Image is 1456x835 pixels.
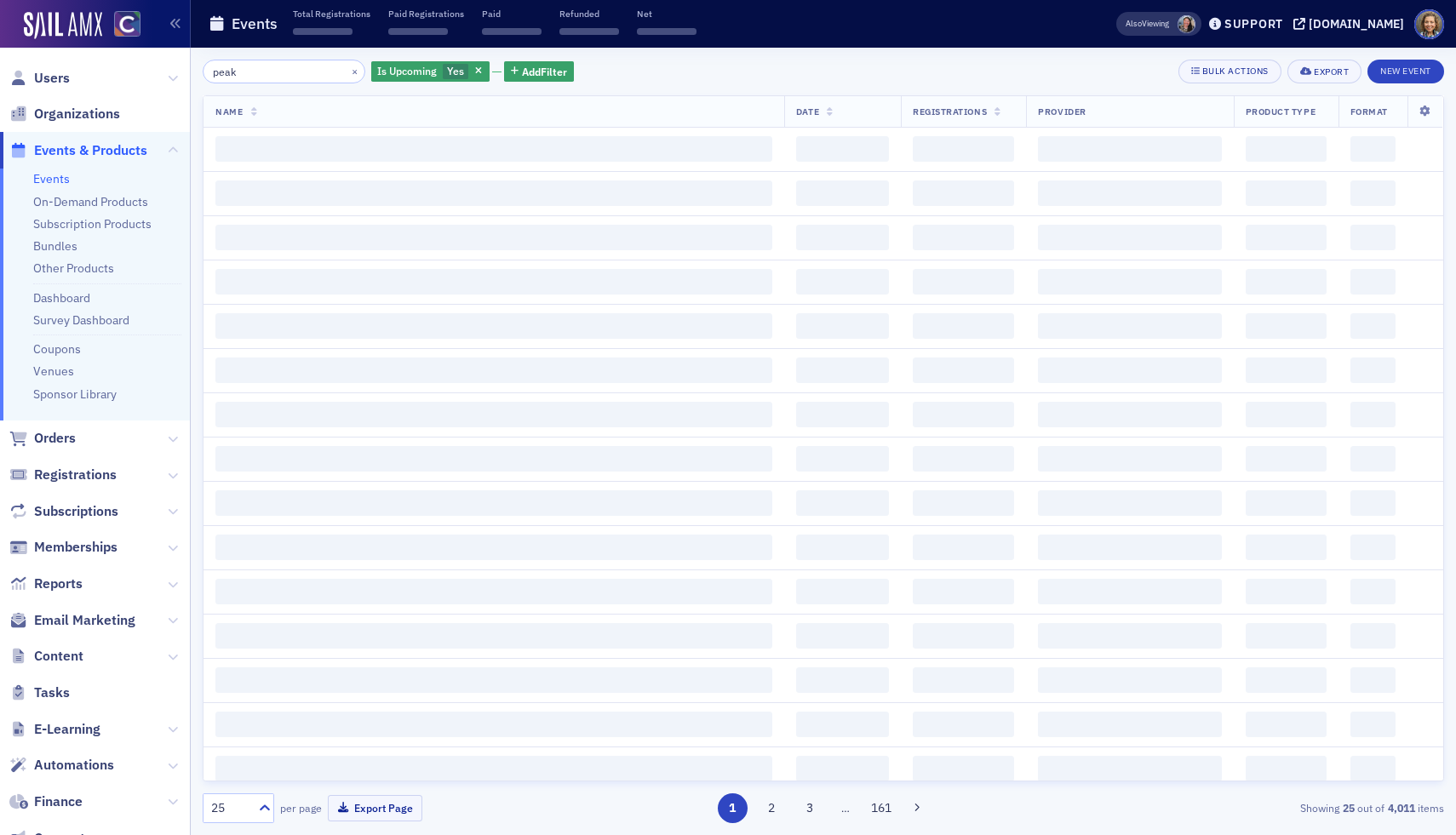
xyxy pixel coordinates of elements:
span: ‌ [1246,756,1327,781]
span: ‌ [913,535,1014,560]
div: Support [1224,16,1283,31]
span: Name [215,106,243,117]
span: ‌ [796,623,889,649]
strong: 4,011 [1384,800,1418,815]
span: ‌ [1038,535,1221,560]
span: ‌ [913,269,1014,295]
a: Events & Products [9,141,147,160]
span: ‌ [215,225,772,250]
span: ‌ [1038,402,1221,427]
span: ‌ [1038,269,1221,295]
button: AddFilter [504,61,574,83]
span: ‌ [1246,225,1327,250]
a: Coupons [33,341,81,357]
img: SailAMX [114,11,140,37]
button: Bulk Actions [1178,60,1281,83]
a: Email Marketing [9,611,135,630]
span: Finance [34,792,83,811]
span: Provider [1038,106,1086,117]
span: ‌ [796,667,889,693]
span: Tiffany Carson [1178,15,1195,33]
span: ‌ [1246,402,1327,427]
span: ‌ [215,180,772,206]
span: Product Type [1246,106,1316,117]
span: ‌ [1038,667,1221,693]
a: Content [9,647,83,666]
a: Subscription Products [33,216,152,232]
span: ‌ [796,357,889,383]
span: ‌ [215,535,772,560]
span: ‌ [637,28,696,35]
span: Users [34,69,70,88]
span: ‌ [1038,180,1221,206]
span: Email Marketing [34,611,135,630]
span: ‌ [913,225,1014,250]
span: ‌ [913,712,1014,737]
span: ‌ [913,357,1014,383]
span: ‌ [796,535,889,560]
span: ‌ [1038,623,1221,649]
span: Viewing [1126,18,1169,30]
span: ‌ [913,623,1014,649]
span: ‌ [913,446,1014,472]
div: Export [1314,67,1349,77]
span: ‌ [1350,756,1396,781]
p: Paid Registrations [388,8,464,20]
a: Users [9,69,70,88]
span: … [834,800,857,815]
span: ‌ [796,402,889,427]
div: 25 [211,799,249,817]
p: Total Registrations [293,8,370,20]
span: Format [1350,106,1388,117]
a: Reports [9,575,83,593]
button: New Event [1367,60,1444,83]
span: ‌ [796,180,889,206]
span: ‌ [796,712,889,737]
span: ‌ [1350,269,1396,295]
span: ‌ [1350,313,1396,339]
span: Memberships [34,538,118,557]
span: ‌ [1246,490,1327,516]
a: Other Products [33,260,114,276]
h1: Events [232,14,278,34]
span: ‌ [1038,136,1221,162]
a: View Homepage [102,11,140,40]
span: ‌ [1246,313,1327,339]
a: Venues [33,363,74,379]
span: ‌ [913,756,1014,781]
a: Subscriptions [9,502,118,521]
a: Orders [9,429,76,448]
span: ‌ [913,579,1014,604]
span: ‌ [215,490,772,516]
span: ‌ [1038,756,1221,781]
span: ‌ [482,28,542,35]
span: ‌ [1350,136,1396,162]
span: ‌ [1350,225,1396,250]
span: ‌ [1246,357,1327,383]
span: Organizations [34,105,120,123]
button: × [347,63,363,78]
button: 161 [867,793,897,823]
span: Profile [1414,9,1444,39]
a: Organizations [9,105,120,123]
a: Tasks [9,683,70,702]
a: Dashboard [33,290,90,306]
span: Reports [34,575,83,593]
p: Paid [482,8,542,20]
span: ‌ [796,225,889,250]
span: ‌ [215,269,772,295]
span: ‌ [215,446,772,472]
a: Events [33,171,70,186]
span: ‌ [913,490,1014,516]
span: ‌ [1246,535,1327,560]
span: ‌ [1350,623,1396,649]
span: ‌ [1350,402,1396,427]
span: ‌ [293,28,353,35]
span: ‌ [1038,357,1221,383]
img: SailAMX [24,12,102,39]
strong: 25 [1339,800,1357,815]
span: ‌ [913,180,1014,206]
span: ‌ [1350,579,1396,604]
span: ‌ [796,446,889,472]
span: ‌ [1038,313,1221,339]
